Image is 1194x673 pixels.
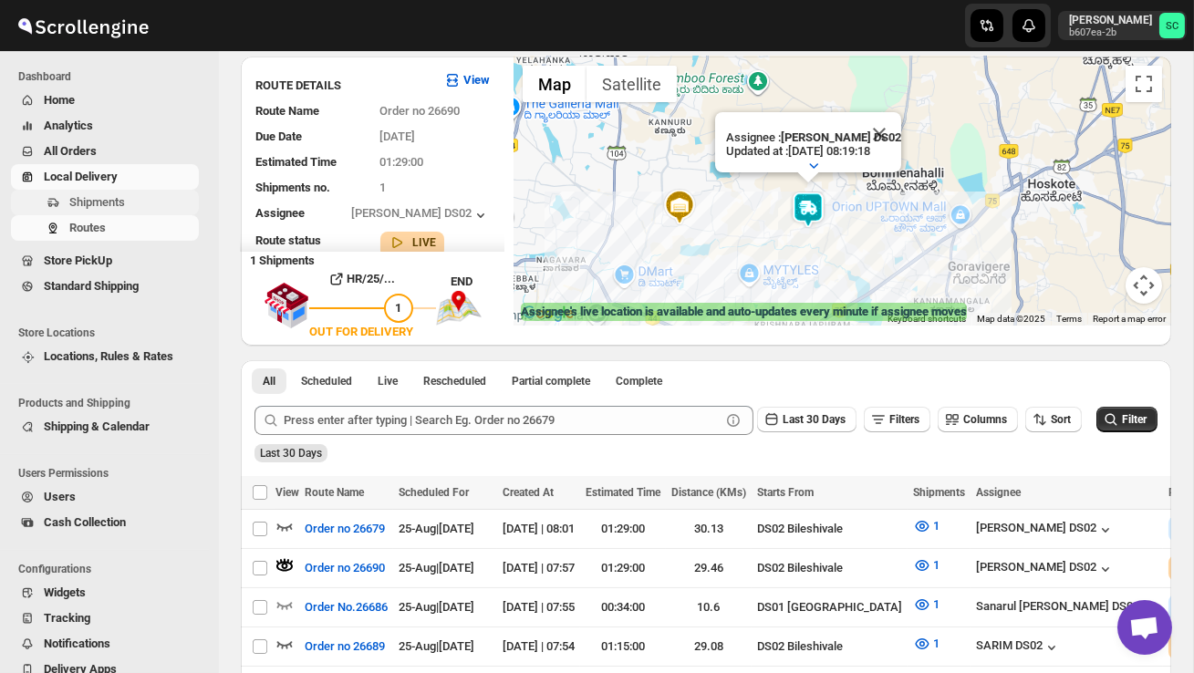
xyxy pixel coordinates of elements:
[757,486,814,499] span: Starts From
[1069,13,1152,27] p: [PERSON_NAME]
[902,512,950,541] button: 1
[44,349,173,363] span: Locations, Rules & Rates
[388,233,437,252] button: LIVE
[977,314,1045,324] span: Map data ©2025
[252,368,286,394] button: All routes
[1117,600,1172,655] a: Open chat
[399,600,474,614] span: 25-Aug | [DATE]
[255,104,319,118] span: Route Name
[260,447,322,460] span: Last 30 Days
[963,413,1007,426] span: Columns
[264,270,309,341] img: shop.svg
[503,520,575,538] div: [DATE] | 08:01
[44,490,76,503] span: Users
[902,551,950,580] button: 1
[1096,407,1158,432] button: Filter
[864,407,930,432] button: Filters
[275,486,299,499] span: View
[241,244,315,267] b: 1 Shipments
[11,414,199,440] button: Shipping & Calendar
[351,206,490,224] div: [PERSON_NAME] DS02
[587,66,677,102] button: Show satellite imagery
[976,638,1061,657] button: SARIM DS02
[263,374,275,388] span: All
[255,155,337,169] span: Estimated Time
[1093,314,1166,324] a: Report a map error
[11,215,199,241] button: Routes
[11,88,199,113] button: Home
[69,221,106,234] span: Routes
[348,272,396,285] b: HR/25/...
[378,374,398,388] span: Live
[671,520,746,538] div: 30.13
[255,181,330,194] span: Shipments no.
[503,637,575,656] div: [DATE] | 07:54
[913,486,965,499] span: Shipments
[757,520,902,538] div: DS02 Bileshivale
[976,486,1021,499] span: Assignee
[396,301,402,315] span: 1
[11,580,199,606] button: Widgets
[44,611,90,625] span: Tracking
[413,236,437,249] b: LIVE
[15,3,151,48] img: ScrollEngine
[1058,11,1187,40] button: User menu
[671,637,746,656] div: 29.08
[18,326,206,340] span: Store Locations
[933,558,940,572] span: 1
[255,129,302,143] span: Due Date
[933,637,940,650] span: 1
[44,419,150,433] span: Shipping & Calendar
[976,599,1158,617] button: Sanarul [PERSON_NAME] DS01
[976,521,1115,539] button: [PERSON_NAME] DS02
[671,598,746,616] div: 10.6
[44,170,118,183] span: Local Delivery
[1166,20,1178,32] text: SC
[309,264,413,294] button: HR/25/...
[463,73,490,87] b: View
[503,559,575,577] div: [DATE] | 07:57
[18,69,206,84] span: Dashboard
[44,144,97,158] span: All Orders
[1126,267,1162,304] button: Map camera controls
[305,486,364,499] span: Route Name
[976,560,1115,578] button: [PERSON_NAME] DS02
[44,119,93,132] span: Analytics
[18,396,206,410] span: Products and Shipping
[902,590,950,619] button: 1
[586,559,660,577] div: 01:29:00
[783,413,846,426] span: Last 30 Days
[399,522,474,535] span: 25-Aug | [DATE]
[857,112,901,156] button: Close
[399,639,474,653] span: 25-Aug | [DATE]
[44,585,86,599] span: Widgets
[512,374,590,388] span: Partial complete
[521,303,967,321] label: Assignee's live location is available and auto-updates every minute if assignee moves
[586,486,660,499] span: Estimated Time
[11,631,199,657] button: Notifications
[294,514,396,544] button: Order no 26679
[757,598,902,616] div: DS01 [GEOGRAPHIC_DATA]
[451,273,504,291] div: END
[1025,407,1082,432] button: Sort
[294,593,399,622] button: Order No.26686
[11,190,199,215] button: Shipments
[255,233,321,247] span: Route status
[305,559,385,577] span: Order no 26690
[523,66,587,102] button: Show street map
[933,519,940,533] span: 1
[757,407,857,432] button: Last 30 Days
[44,279,139,293] span: Standard Shipping
[586,598,660,616] div: 00:34:00
[423,374,486,388] span: Rescheduled
[1159,13,1185,38] span: Sanjay chetri
[889,413,919,426] span: Filters
[44,93,75,107] span: Home
[933,597,940,611] span: 1
[44,637,110,650] span: Notifications
[436,291,482,326] img: trip_end.png
[399,486,469,499] span: Scheduled For
[503,486,554,499] span: Created At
